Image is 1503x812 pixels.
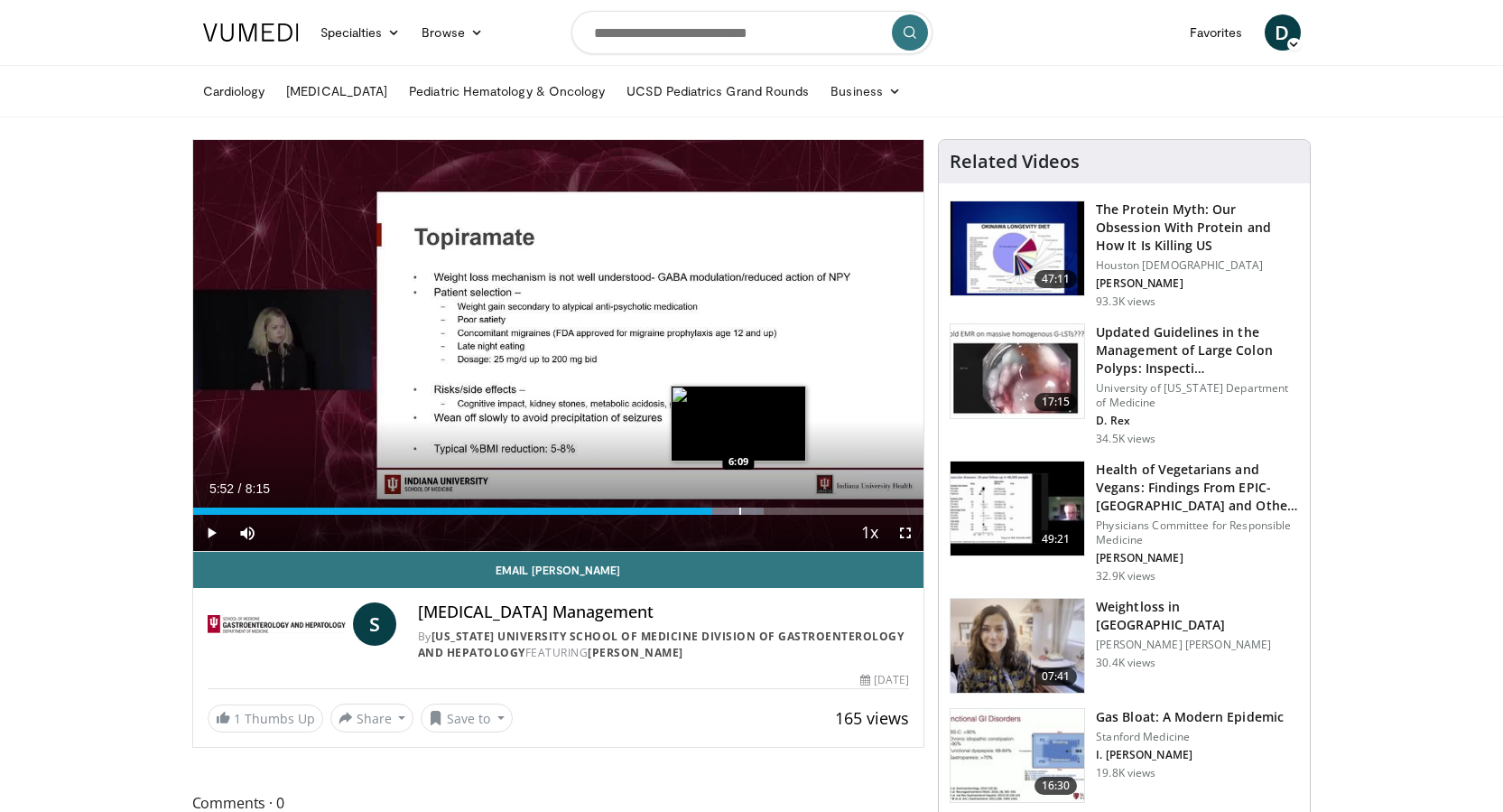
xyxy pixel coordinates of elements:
[418,602,909,622] h4: [MEDICAL_DATA] Management
[950,323,1299,446] a: 17:15 Updated Guidelines in the Management of Large Colon Polyps: Inspecti… University of [US_STA...
[950,598,1299,694] a: 07:41 Weightloss in [GEOGRAPHIC_DATA] [PERSON_NAME] [PERSON_NAME] 30.4K views
[1096,518,1299,547] p: Physicians Committee for Responsible Medicine
[193,515,229,551] button: Play
[193,140,924,552] video-js: Video Player
[193,508,924,515] div: Progress Bar
[951,709,1084,803] img: 480ec31d-e3c1-475b-8289-0a0659db689a.150x105_q85_crop-smart_upscale.jpg
[246,481,270,496] span: 8:15
[1034,667,1078,686] span: 07:41
[851,515,887,551] button: Playback Rate
[193,552,924,588] a: Email [PERSON_NAME]
[820,73,912,109] a: Business
[209,481,234,496] span: 5:52
[398,73,616,109] a: Pediatric Hematology & Oncology
[1096,414,1299,428] p: D. Rex
[1034,393,1078,411] span: 17:15
[1096,323,1299,378] h3: Updated Guidelines in the Management of Large Colon Polyps: Inspecti…
[950,151,1080,173] h4: Related Videos
[1096,432,1155,446] p: 34.5K views
[1096,201,1299,255] h3: The Protein Myth: Our Obsession With Protein and How It Is Killing US
[208,602,346,646] img: Indiana University School of Medicine Division of Gastroenterology and Hepatology
[616,73,820,109] a: UCSD Pediatrics Grand Rounds
[1096,748,1284,762] p: I. [PERSON_NAME]
[418,629,905,660] a: [US_STATE] University School of Medicine Division of Gastroenterology and Hepatology
[951,201,1084,295] img: b7b8b05e-5021-418b-a89a-60a270e7cf82.150x105_q85_crop-smart_upscale.jpg
[1096,461,1299,515] h3: Health of Vegetarians and Vegans: Findings From EPIC-[GEOGRAPHIC_DATA] and Othe…
[1096,569,1155,583] p: 32.9K views
[1034,777,1078,795] span: 16:30
[1096,708,1284,726] h3: Gas Bloat: A Modern Epidemic
[1096,638,1299,652] p: [PERSON_NAME] [PERSON_NAME]
[1034,530,1078,548] span: 49:21
[950,461,1299,583] a: 49:21 Health of Vegetarians and Vegans: Findings From EPIC-[GEOGRAPHIC_DATA] and Othe… Physicians...
[951,462,1084,555] img: 606f2b51-b844-428b-aa21-8c0c72d5a896.150x105_q85_crop-smart_upscale.jpg
[1096,598,1299,634] h3: Weightloss in [GEOGRAPHIC_DATA]
[1096,730,1284,744] p: Stanford Medicine
[192,73,276,109] a: Cardiology
[421,704,513,733] button: Save to
[835,707,909,729] span: 165 views
[330,704,414,733] button: Share
[275,73,398,109] a: [MEDICAL_DATA]
[1265,14,1301,51] a: D
[229,515,265,551] button: Mute
[203,23,299,42] img: VuMedi Logo
[1034,270,1078,288] span: 47:11
[1096,551,1299,565] p: [PERSON_NAME]
[1096,294,1155,309] p: 93.3K views
[950,708,1299,804] a: 16:30 Gas Bloat: A Modern Epidemic Stanford Medicine I. [PERSON_NAME] 19.8K views
[951,324,1084,418] img: dfcfcb0d-b871-4e1a-9f0c-9f64970f7dd8.150x105_q85_crop-smart_upscale.jpg
[418,629,909,661] div: By FEATURING
[588,645,683,660] a: [PERSON_NAME]
[353,602,396,646] a: S
[310,14,412,51] a: Specialties
[238,481,242,496] span: /
[571,11,932,54] input: Search topics, interventions
[234,710,241,727] span: 1
[671,386,806,462] img: image.jpeg
[1179,14,1254,51] a: Favorites
[1096,766,1155,780] p: 19.8K views
[1096,276,1299,291] p: [PERSON_NAME]
[1096,656,1155,670] p: 30.4K views
[208,705,323,733] a: 1 Thumbs Up
[860,672,909,688] div: [DATE]
[887,515,923,551] button: Fullscreen
[1096,258,1299,273] p: Houston [DEMOGRAPHIC_DATA]
[951,599,1084,693] img: 9983fed1-7565-45be-8934-aef1103ce6e2.150x105_q85_crop-smart_upscale.jpg
[1096,381,1299,410] p: University of [US_STATE] Department of Medicine
[950,201,1299,309] a: 47:11 The Protein Myth: Our Obsession With Protein and How It Is Killing US Houston [DEMOGRAPHIC_...
[411,14,494,51] a: Browse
